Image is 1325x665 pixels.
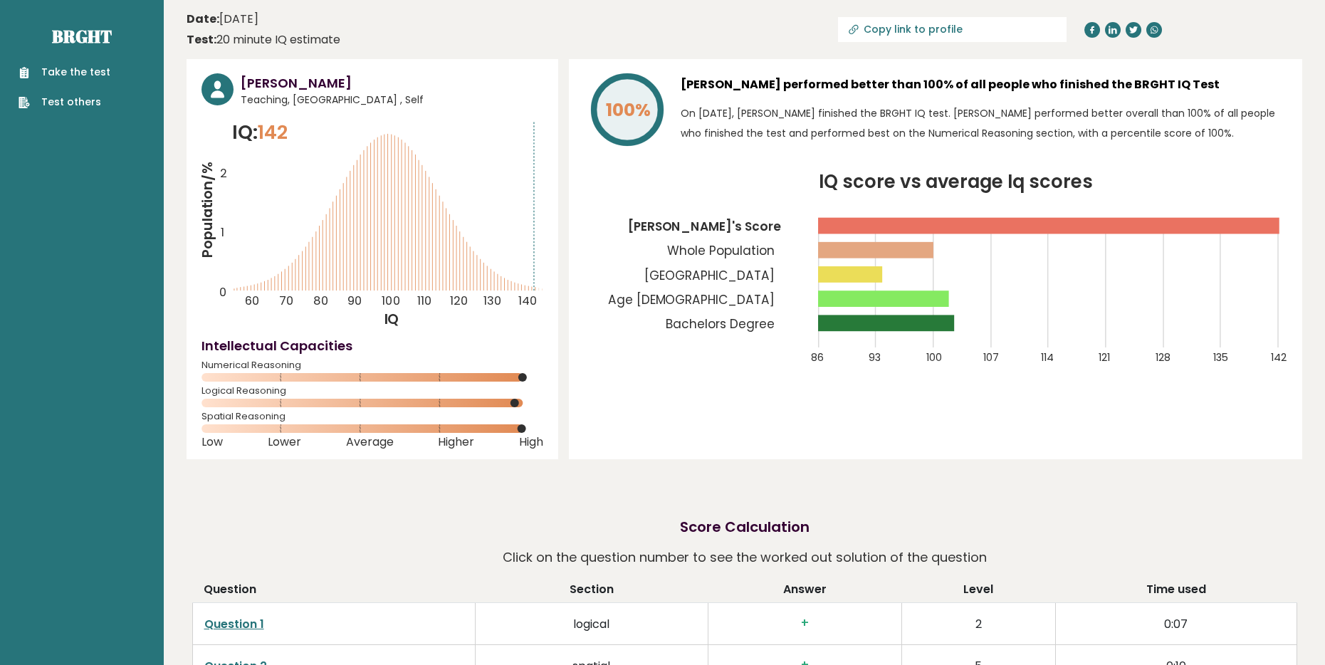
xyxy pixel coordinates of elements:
[608,291,775,308] tspan: Age [DEMOGRAPHIC_DATA]
[438,439,474,445] span: Higher
[219,284,227,300] tspan: 0
[451,293,469,309] tspan: 120
[187,11,258,28] time: [DATE]
[1055,603,1297,645] td: 0:07
[187,11,219,27] b: Date:
[346,439,394,445] span: Average
[518,293,538,309] tspan: 140
[475,603,708,645] td: logical
[268,439,301,445] span: Lower
[1099,350,1111,365] tspan: 121
[220,165,227,182] tspan: 2
[52,25,112,48] a: Brght
[192,581,475,603] th: Question
[187,31,340,48] div: 20 minute IQ estimate
[204,616,264,632] a: Question 1
[241,93,543,108] span: Teaching, [GEOGRAPHIC_DATA] , Self
[187,31,216,48] b: Test:
[666,315,775,332] tspan: Bachelors Degree
[1156,350,1171,365] tspan: 128
[201,336,543,355] h4: Intellectual Capacities
[201,362,543,368] span: Numerical Reasoning
[681,103,1287,143] p: On [DATE], [PERSON_NAME] finished the BRGHT IQ test. [PERSON_NAME] performed better overall than ...
[606,98,651,122] tspan: 100%
[628,218,782,235] tspan: [PERSON_NAME]'s Score
[1214,350,1229,365] tspan: 135
[201,439,223,445] span: Low
[19,95,110,110] a: Test others
[245,293,260,309] tspan: 60
[382,293,401,309] tspan: 100
[258,119,288,145] span: 142
[720,616,890,631] h3: +
[926,350,942,365] tspan: 100
[279,293,294,309] tspan: 70
[347,293,362,309] tspan: 90
[668,242,775,259] tspan: Whole Population
[681,73,1287,96] h3: [PERSON_NAME] performed better than 100% of all people who finished the BRGHT IQ Test
[19,65,110,80] a: Take the test
[1272,350,1287,365] tspan: 142
[197,162,217,258] tspan: Population/%
[645,267,775,284] tspan: [GEOGRAPHIC_DATA]
[901,603,1055,645] td: 2
[869,350,881,365] tspan: 93
[221,224,224,241] tspan: 1
[484,293,503,309] tspan: 130
[1055,581,1297,603] th: Time used
[201,388,543,394] span: Logical Reasoning
[384,309,399,329] tspan: IQ
[812,350,824,365] tspan: 86
[819,169,1094,194] tspan: IQ score vs average Iq scores
[519,439,543,445] span: High
[475,581,708,603] th: Section
[241,73,543,93] h3: [PERSON_NAME]
[1042,350,1054,365] tspan: 114
[680,516,810,538] h2: Score Calculation
[201,414,543,419] span: Spatial Reasoning
[708,581,901,603] th: Answer
[901,581,1055,603] th: Level
[417,293,432,309] tspan: 110
[984,350,1000,365] tspan: 107
[313,293,329,309] tspan: 80
[232,118,288,147] p: IQ:
[503,545,987,570] p: Click on the question number to see the worked out solution of the question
